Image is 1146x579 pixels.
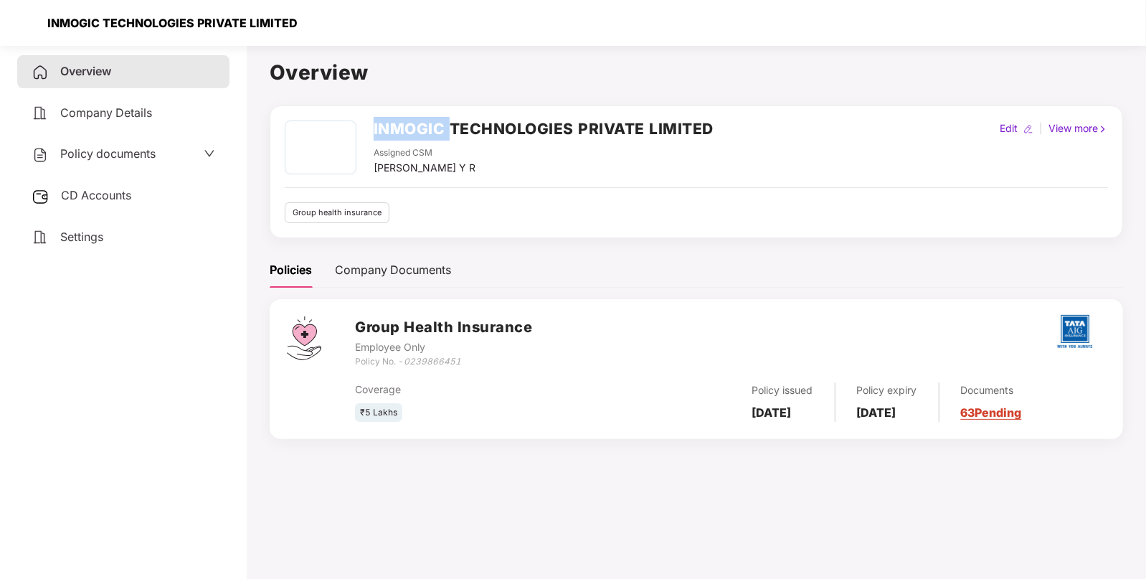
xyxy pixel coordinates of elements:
div: Company Documents [335,261,451,279]
img: editIcon [1023,124,1033,134]
div: Coverage [355,382,605,397]
i: 0239866451 [404,356,461,367]
div: INMOGIC TECHNOLOGIES PRIVATE LIMITED [39,16,298,30]
img: svg+xml;base64,PHN2ZyB4bWxucz0iaHR0cDovL3d3dy53My5vcmcvMjAwMC9zdmciIHdpZHRoPSIyNCIgaGVpZ2h0PSIyNC... [32,64,49,81]
img: rightIcon [1098,124,1108,134]
span: CD Accounts [61,188,131,202]
b: [DATE] [752,405,792,420]
b: [DATE] [857,405,896,420]
img: svg+xml;base64,PHN2ZyB4bWxucz0iaHR0cDovL3d3dy53My5vcmcvMjAwMC9zdmciIHdpZHRoPSI0Ny43MTQiIGhlaWdodD... [287,316,321,360]
div: Policy No. - [355,355,532,369]
img: svg+xml;base64,PHN2ZyB3aWR0aD0iMjUiIGhlaWdodD0iMjQiIHZpZXdCb3g9IjAgMCAyNSAyNCIgZmlsbD0ibm9uZSIgeG... [32,188,49,205]
h3: Group Health Insurance [355,316,532,339]
div: Policies [270,261,312,279]
img: tatag.png [1050,306,1100,357]
h2: INMOGIC TECHNOLOGIES PRIVATE LIMITED [374,117,714,141]
div: Documents [961,382,1022,398]
div: View more [1046,121,1111,136]
div: Assigned CSM [374,146,475,160]
img: svg+xml;base64,PHN2ZyB4bWxucz0iaHR0cDovL3d3dy53My5vcmcvMjAwMC9zdmciIHdpZHRoPSIyNCIgaGVpZ2h0PSIyNC... [32,105,49,122]
span: Policy documents [60,146,156,161]
div: [PERSON_NAME] Y R [374,160,475,176]
span: Overview [60,64,111,78]
img: svg+xml;base64,PHN2ZyB4bWxucz0iaHR0cDovL3d3dy53My5vcmcvMjAwMC9zdmciIHdpZHRoPSIyNCIgaGVpZ2h0PSIyNC... [32,146,49,164]
span: down [204,148,215,159]
div: Policy issued [752,382,813,398]
a: 63 Pending [961,405,1022,420]
img: svg+xml;base64,PHN2ZyB4bWxucz0iaHR0cDovL3d3dy53My5vcmcvMjAwMC9zdmciIHdpZHRoPSIyNCIgaGVpZ2h0PSIyNC... [32,229,49,246]
div: Employee Only [355,339,532,355]
div: Group health insurance [285,202,389,223]
div: Edit [997,121,1020,136]
span: Settings [60,230,103,244]
div: Policy expiry [857,382,917,398]
div: | [1036,121,1046,136]
span: Company Details [60,105,152,120]
div: ₹5 Lakhs [355,403,402,423]
h1: Overview [270,57,1123,88]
